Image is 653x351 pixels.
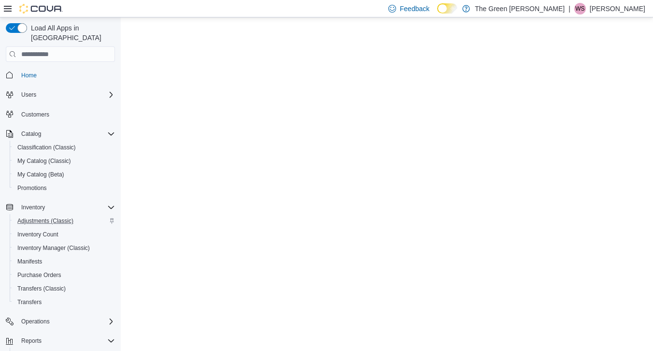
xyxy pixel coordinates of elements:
[17,69,115,81] span: Home
[10,255,119,268] button: Manifests
[21,111,49,118] span: Customers
[10,228,119,241] button: Inventory Count
[21,204,45,211] span: Inventory
[17,144,76,151] span: Classification (Classic)
[21,130,41,138] span: Catalog
[14,256,115,267] span: Manifests
[17,335,45,347] button: Reports
[575,3,584,15] span: WS
[17,298,42,306] span: Transfers
[17,108,115,120] span: Customers
[2,127,119,141] button: Catalog
[21,72,37,79] span: Home
[27,23,115,43] span: Load All Apps in [GEOGRAPHIC_DATA]
[2,88,119,102] button: Users
[437,3,457,14] input: Dark Mode
[17,89,115,101] span: Users
[475,3,565,15] p: The Green [PERSON_NAME]
[17,271,61,279] span: Purchase Orders
[14,215,115,227] span: Adjustments (Classic)
[14,283,115,294] span: Transfers (Classic)
[2,334,119,348] button: Reports
[17,184,47,192] span: Promotions
[17,171,64,178] span: My Catalog (Beta)
[14,229,62,240] a: Inventory Count
[14,169,68,180] a: My Catalog (Beta)
[21,337,42,345] span: Reports
[21,318,50,325] span: Operations
[17,70,41,81] a: Home
[17,128,115,140] span: Catalog
[590,3,645,15] p: [PERSON_NAME]
[17,157,71,165] span: My Catalog (Classic)
[14,155,75,167] a: My Catalog (Classic)
[14,169,115,180] span: My Catalog (Beta)
[10,168,119,181] button: My Catalog (Beta)
[17,128,45,140] button: Catalog
[17,217,73,225] span: Adjustments (Classic)
[14,182,51,194] a: Promotions
[10,282,119,295] button: Transfers (Classic)
[10,268,119,282] button: Purchase Orders
[17,89,40,101] button: Users
[10,181,119,195] button: Promotions
[17,244,90,252] span: Inventory Manager (Classic)
[10,241,119,255] button: Inventory Manager (Classic)
[2,315,119,328] button: Operations
[14,269,65,281] a: Purchase Orders
[568,3,570,15] p: |
[14,229,115,240] span: Inventory Count
[17,285,66,292] span: Transfers (Classic)
[574,3,586,15] div: Wesley Simpson
[17,258,42,265] span: Manifests
[21,91,36,99] span: Users
[2,201,119,214] button: Inventory
[14,242,115,254] span: Inventory Manager (Classic)
[14,142,80,153] a: Classification (Classic)
[14,256,46,267] a: Manifests
[14,182,115,194] span: Promotions
[14,296,115,308] span: Transfers
[14,283,70,294] a: Transfers (Classic)
[19,4,63,14] img: Cova
[2,68,119,82] button: Home
[17,109,53,120] a: Customers
[10,295,119,309] button: Transfers
[17,202,115,213] span: Inventory
[14,269,115,281] span: Purchase Orders
[14,215,77,227] a: Adjustments (Classic)
[10,141,119,154] button: Classification (Classic)
[10,214,119,228] button: Adjustments (Classic)
[400,4,429,14] span: Feedback
[17,316,54,327] button: Operations
[14,142,115,153] span: Classification (Classic)
[17,231,58,238] span: Inventory Count
[17,335,115,347] span: Reports
[14,155,115,167] span: My Catalog (Classic)
[14,242,94,254] a: Inventory Manager (Classic)
[14,296,45,308] a: Transfers
[10,154,119,168] button: My Catalog (Classic)
[2,107,119,121] button: Customers
[17,316,115,327] span: Operations
[17,202,49,213] button: Inventory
